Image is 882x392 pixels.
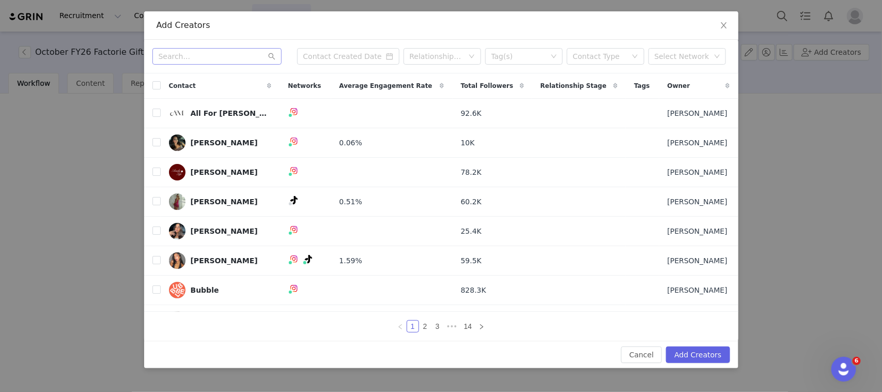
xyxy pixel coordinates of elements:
[831,357,856,382] iframe: Intercom live chat
[407,320,419,333] li: 1
[339,255,362,266] span: 1.59%
[290,167,298,175] img: instagram.svg
[853,357,861,365] span: 6
[573,51,627,62] div: Contact Type
[714,53,720,61] i: icon: down
[444,320,460,333] span: •••
[169,252,272,269] a: [PERSON_NAME]
[668,81,690,91] span: Owner
[666,346,730,363] button: Add Creators
[152,48,282,65] input: Search...
[668,138,728,148] span: [PERSON_NAME]
[410,51,463,62] div: Relationship Stage
[290,225,298,234] img: instagram.svg
[169,193,272,210] a: [PERSON_NAME]
[297,48,399,65] input: Contact Created Date
[191,168,258,176] div: [PERSON_NAME]
[169,223,272,239] a: [PERSON_NAME]
[169,282,185,298] img: 4f5d7387-37ce-4eb2-8c87-9418ff55c0d6.jpg
[191,198,258,206] div: [PERSON_NAME]
[461,138,475,148] span: 10K
[461,226,482,237] span: 25.4K
[634,81,649,91] span: Tags
[191,109,268,117] div: All For [PERSON_NAME]
[169,134,272,151] a: [PERSON_NAME]
[720,21,728,29] i: icon: close
[551,53,557,61] i: icon: down
[290,284,298,293] img: instagram.svg
[169,134,185,151] img: 559adb44-b5eb-4638-aeba-e5bd237e2c95--s.jpg
[461,285,486,296] span: 828.3K
[461,108,482,119] span: 92.6K
[191,139,258,147] div: [PERSON_NAME]
[290,108,298,116] img: instagram.svg
[191,227,258,235] div: [PERSON_NAME]
[339,81,432,91] span: Average Engagement Rate
[461,321,475,332] a: 14
[461,197,482,207] span: 60.2K
[444,320,460,333] li: Next 3 Pages
[461,81,514,91] span: Total Followers
[169,282,272,298] a: Bubble
[169,164,272,180] a: [PERSON_NAME]
[540,81,607,91] span: Relationship Stage
[191,286,219,294] div: Bubble
[290,137,298,145] img: instagram.svg
[621,346,662,363] button: Cancel
[419,320,431,333] li: 2
[407,321,419,332] a: 1
[169,81,196,91] span: Contact
[157,20,726,31] div: Add Creators
[469,53,475,61] i: icon: down
[420,321,431,332] a: 2
[339,197,362,207] span: 0.51%
[290,255,298,263] img: instagram.svg
[169,164,185,180] img: 00588da1-0587-4464-ad57-0ad120ab3fdf.jpg
[191,257,258,265] div: [PERSON_NAME]
[460,320,476,333] li: 14
[169,252,185,269] img: f9fe649e-8c96-427e-afef-f818fdb13148.jpg
[668,197,728,207] span: [PERSON_NAME]
[386,53,393,60] i: icon: calendar
[668,285,728,296] span: [PERSON_NAME]
[169,105,272,122] a: All For [PERSON_NAME]
[169,105,185,122] img: b79ede57-703a-4fa1-bf6a-17a08023f826--s.jpg
[668,255,728,266] span: [PERSON_NAME]
[655,51,710,62] div: Select Network
[709,11,738,40] button: Close
[491,51,547,62] div: Tag(s)
[169,223,185,239] img: 4bf64800-a529-455d-8b5c-7b3f456e8134--s.jpg
[397,324,404,330] i: icon: left
[461,167,482,178] span: 78.2K
[339,138,362,148] span: 0.06%
[431,320,444,333] li: 3
[288,81,321,91] span: Networks
[668,108,728,119] span: [PERSON_NAME]
[632,53,638,61] i: icon: down
[169,193,185,210] img: 8bddeb7e-b65b-451c-b5c0-55e0a45dbac6.jpg
[432,321,443,332] a: 3
[475,320,488,333] li: Next Page
[268,53,275,60] i: icon: search
[668,226,728,237] span: [PERSON_NAME]
[394,320,407,333] li: Previous Page
[668,167,728,178] span: [PERSON_NAME]
[478,324,485,330] i: icon: right
[461,255,482,266] span: 59.5K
